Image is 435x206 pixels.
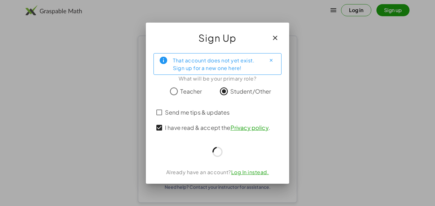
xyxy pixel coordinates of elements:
[180,87,202,96] span: Teacher
[231,124,268,131] a: Privacy policy
[153,75,282,82] div: What will be your primary role?
[230,87,271,96] span: Student/Other
[198,30,237,46] span: Sign Up
[266,55,276,66] button: Close
[165,123,270,132] span: I have read & accept the .
[165,108,230,117] span: Send me tips & updates
[231,169,269,175] a: Log In instead.
[173,56,261,72] div: That account does not yet exist. Sign up for a new one here!
[153,168,282,176] div: Already have an account?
